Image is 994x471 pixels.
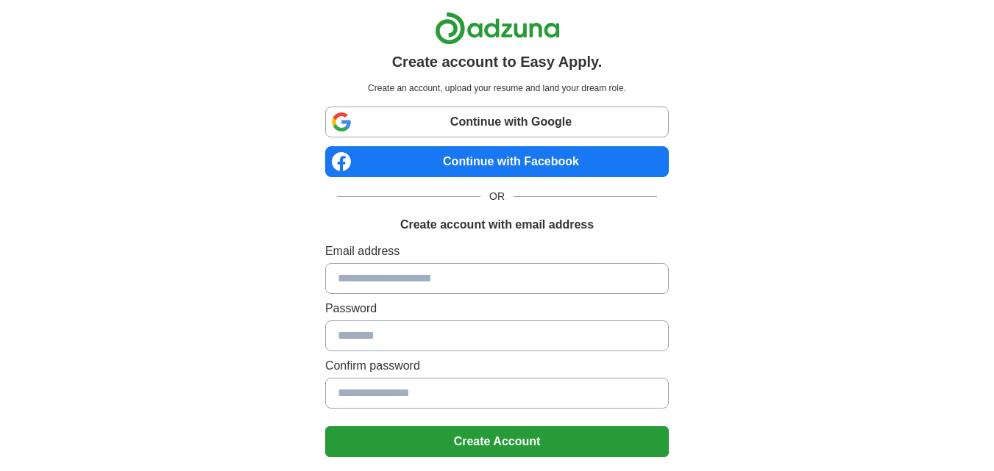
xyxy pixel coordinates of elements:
[325,300,669,317] label: Password
[328,82,666,95] p: Create an account, upload your resume and land your dream role.
[480,189,514,204] span: OR
[325,107,669,137] a: Continue with Google
[325,426,669,457] button: Create Account
[325,242,669,260] label: Email address
[325,357,669,375] label: Confirm password
[392,51,603,73] h1: Create account to Easy Apply.
[325,146,669,177] a: Continue with Facebook
[400,216,594,234] h1: Create account with email address
[435,12,560,45] img: Adzuna logo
